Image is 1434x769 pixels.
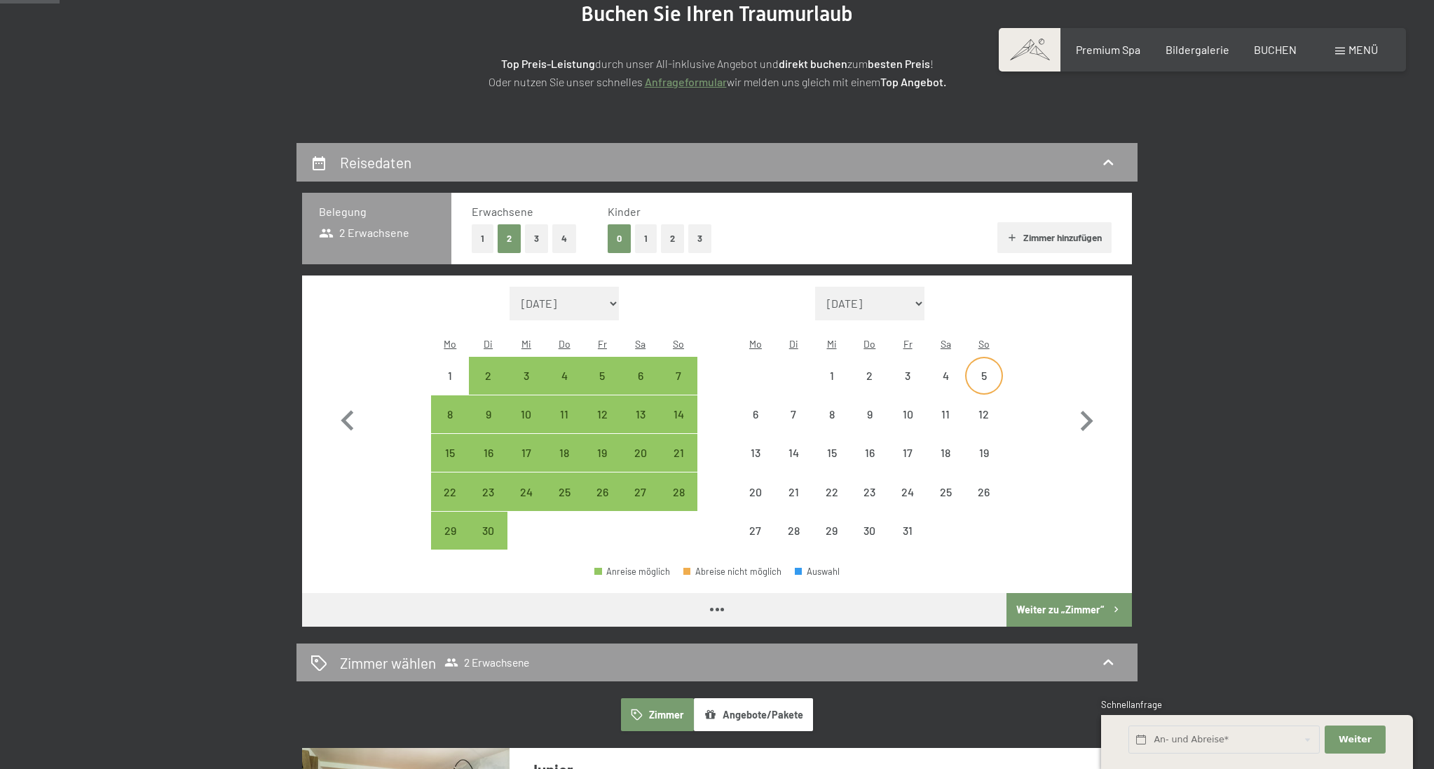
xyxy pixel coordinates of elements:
[890,447,925,482] div: 17
[498,224,521,253] button: 2
[776,447,811,482] div: 14
[598,338,607,350] abbr: Freitag
[927,395,964,433] div: Anreise nicht möglich
[509,486,544,522] div: 24
[509,447,544,482] div: 17
[545,434,583,472] div: Thu Sep 18 2025
[774,512,812,550] div: Anreise nicht möglich
[737,472,774,510] div: Mon Oct 20 2025
[622,357,660,395] div: Sat Sep 06 2025
[545,395,583,433] div: Anreise möglich
[812,472,850,510] div: Anreise nicht möglich
[501,57,595,70] strong: Top Preis-Leistung
[890,370,925,405] div: 3
[509,370,544,405] div: 3
[444,655,529,669] span: 2 Erwachsene
[635,338,646,350] abbr: Samstag
[851,472,889,510] div: Thu Oct 23 2025
[547,370,582,405] div: 4
[521,338,531,350] abbr: Mittwoch
[545,472,583,510] div: Anreise möglich
[774,395,812,433] div: Tue Oct 07 2025
[469,395,507,433] div: Anreise möglich
[583,472,621,510] div: Anreise möglich
[431,357,469,395] div: Mon Sep 01 2025
[545,472,583,510] div: Thu Sep 25 2025
[469,434,507,472] div: Anreise möglich
[967,486,1002,522] div: 26
[470,447,505,482] div: 16
[622,434,660,472] div: Sat Sep 20 2025
[737,512,774,550] div: Anreise nicht möglich
[927,357,964,395] div: Anreise nicht möglich
[507,357,545,395] div: Wed Sep 03 2025
[812,434,850,472] div: Anreise nicht möglich
[737,395,774,433] div: Mon Oct 06 2025
[660,472,697,510] div: Sun Sep 28 2025
[319,204,435,219] h3: Belegung
[776,525,811,560] div: 28
[340,154,411,171] h2: Reisedaten
[432,525,467,560] div: 29
[585,370,620,405] div: 5
[583,434,621,472] div: Anreise möglich
[851,395,889,433] div: Thu Oct 09 2025
[814,525,849,560] div: 29
[889,512,927,550] div: Anreise nicht möglich
[927,357,964,395] div: Sat Oct 04 2025
[547,409,582,444] div: 11
[789,338,798,350] abbr: Dienstag
[814,447,849,482] div: 15
[774,434,812,472] div: Anreise nicht möglich
[814,486,849,522] div: 22
[890,486,925,522] div: 24
[509,409,544,444] div: 10
[694,698,813,730] button: Angebote/Pakete
[585,409,620,444] div: 12
[431,434,469,472] div: Anreise möglich
[594,567,670,576] div: Anreise möglich
[738,447,773,482] div: 13
[484,338,493,350] abbr: Dienstag
[1101,699,1162,710] span: Schnellanfrage
[660,357,697,395] div: Anreise möglich
[327,287,368,550] button: Vorheriger Monat
[1076,43,1140,56] span: Premium Spa
[581,1,853,26] span: Buchen Sie Ihren Traumurlaub
[432,409,467,444] div: 8
[774,434,812,472] div: Tue Oct 14 2025
[683,567,781,576] div: Abreise nicht möglich
[927,434,964,472] div: Sat Oct 18 2025
[623,409,658,444] div: 13
[470,525,505,560] div: 30
[928,486,963,522] div: 25
[583,395,621,433] div: Fri Sep 12 2025
[978,338,990,350] abbr: Sonntag
[688,224,711,253] button: 3
[927,434,964,472] div: Anreise nicht möglich
[547,486,582,522] div: 25
[470,486,505,522] div: 23
[852,409,887,444] div: 9
[545,434,583,472] div: Anreise möglich
[660,434,697,472] div: Anreise möglich
[432,370,467,405] div: 1
[431,472,469,510] div: Anreise möglich
[928,447,963,482] div: 18
[889,472,927,510] div: Fri Oct 24 2025
[812,512,850,550] div: Anreise nicht möglich
[507,395,545,433] div: Wed Sep 10 2025
[1339,733,1372,746] span: Weiter
[1348,43,1378,56] span: Menü
[469,512,507,550] div: Anreise möglich
[431,512,469,550] div: Mon Sep 29 2025
[472,205,533,218] span: Erwachsene
[623,447,658,482] div: 20
[852,370,887,405] div: 2
[965,472,1003,510] div: Sun Oct 26 2025
[583,434,621,472] div: Fri Sep 19 2025
[851,512,889,550] div: Anreise nicht möglich
[941,338,951,350] abbr: Samstag
[997,222,1112,253] button: Zimmer hinzufügen
[967,409,1002,444] div: 12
